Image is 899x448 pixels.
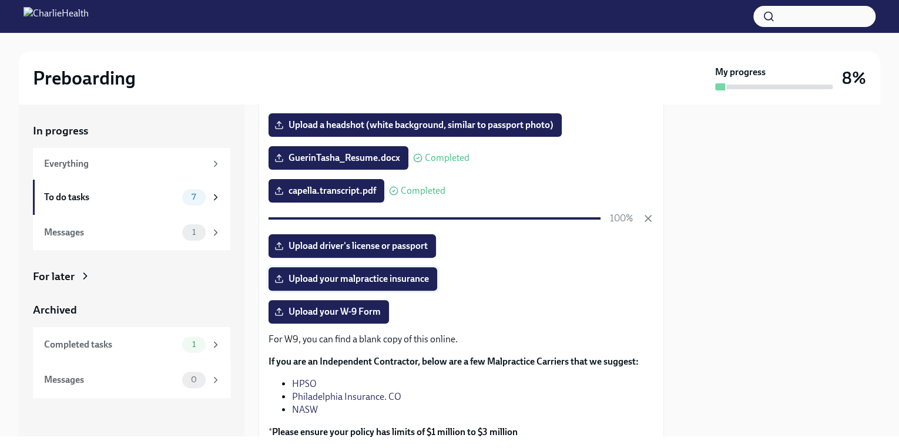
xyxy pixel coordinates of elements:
span: GuerinTasha_Resume.docx [277,152,400,164]
a: To do tasks7 [33,180,230,215]
a: For later [33,269,230,284]
a: HPSO [292,378,317,389]
button: Cancel [642,213,654,224]
div: Messages [44,373,177,386]
a: Archived [33,302,230,318]
h2: Preboarding [33,66,136,90]
span: Upload your W-9 Form [277,306,381,318]
a: Philadelphia Insurance. CO [292,391,401,402]
h3: 8% [842,68,866,89]
strong: My progress [715,66,766,79]
div: Everything [44,157,206,170]
strong: If you are an Independent Contractor, below are a few Malpractice Carriers that we suggest: [269,356,639,367]
label: Upload a headshot (white background, similar to passport photo) [269,113,562,137]
strong: Please ensure your policy has limits of $1 million to $3 million [272,426,518,437]
span: Upload a headshot (white background, similar to passport photo) [277,119,554,131]
span: 1 [185,340,203,349]
p: 100% [610,212,633,225]
label: Upload your malpractice insurance [269,267,437,291]
a: Everything [33,148,230,180]
a: Messages1 [33,215,230,250]
label: Upload your W-9 Form [269,300,389,324]
label: Upload driver's license or passport [269,234,436,258]
a: Messages0 [33,362,230,398]
span: capella.transcript.pdf [277,185,376,197]
span: 0 [184,375,204,384]
div: To do tasks [44,191,177,204]
span: Completed [425,153,469,163]
div: Messages [44,226,177,239]
span: Upload your malpractice insurance [277,273,429,285]
label: capella.transcript.pdf [269,179,384,203]
span: Upload driver's license or passport [277,240,428,252]
span: 1 [185,228,203,237]
div: For later [33,269,75,284]
p: For W9, you can find a blank copy of this online. [269,333,654,346]
span: Completed [401,186,445,196]
span: 7 [185,193,203,201]
a: NASW [292,404,318,415]
a: In progress [33,123,230,139]
div: Completed tasks [44,338,177,351]
a: Completed tasks1 [33,327,230,362]
img: CharlieHealth [24,7,89,26]
label: GuerinTasha_Resume.docx [269,146,408,170]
